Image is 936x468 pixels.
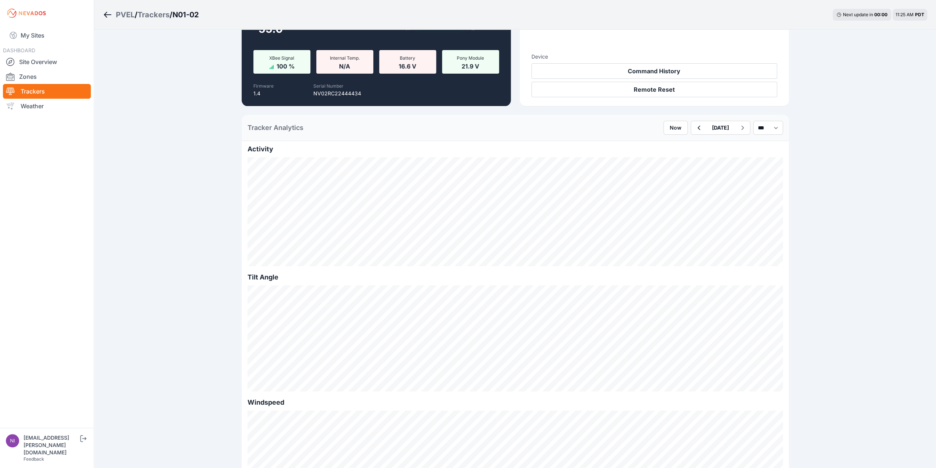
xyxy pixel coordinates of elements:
[3,27,91,44] a: My Sites
[3,54,91,69] a: Site Overview
[172,10,199,20] h3: N01-02
[531,63,777,79] button: Command History
[531,53,777,60] h3: Device
[457,55,484,61] span: Pony Module
[253,83,274,89] label: Firmware
[531,82,777,97] button: Remote Reset
[269,55,294,61] span: XBee Signal
[138,10,170,20] a: Trackers
[330,55,360,61] span: Internal Temp.
[339,61,350,70] span: N/A
[248,397,783,408] h2: Windspeed
[874,12,887,18] div: 00 : 00
[400,55,415,61] span: Battery
[170,10,172,20] span: /
[706,121,735,134] button: [DATE]
[915,12,924,17] span: PDT
[135,10,138,20] span: /
[3,84,91,99] a: Trackers
[253,24,283,33] span: -55.0
[3,69,91,84] a: Zones
[24,434,79,456] div: [EMAIL_ADDRESS][PERSON_NAME][DOMAIN_NAME]
[248,144,783,154] h2: Activity
[313,83,344,89] label: Serial Number
[313,90,361,97] p: NV02RC22444434
[399,61,416,70] span: 16.6 V
[24,456,44,462] a: Feedback
[3,47,35,53] span: DASHBOARD
[6,7,47,19] img: Nevados
[462,61,479,70] span: 21.9 V
[277,61,295,70] span: 100 %
[896,12,914,17] span: 11:25 AM
[3,99,91,113] a: Weather
[253,90,274,97] p: 1.4
[663,121,688,135] button: Now
[116,10,135,20] a: PVEL
[103,5,199,24] nav: Breadcrumb
[248,272,783,282] h2: Tilt Angle
[6,434,19,447] img: nick.fritz@nevados.solar
[843,12,873,17] span: Next update in
[283,24,291,30] span: º E
[248,123,303,133] h2: Tracker Analytics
